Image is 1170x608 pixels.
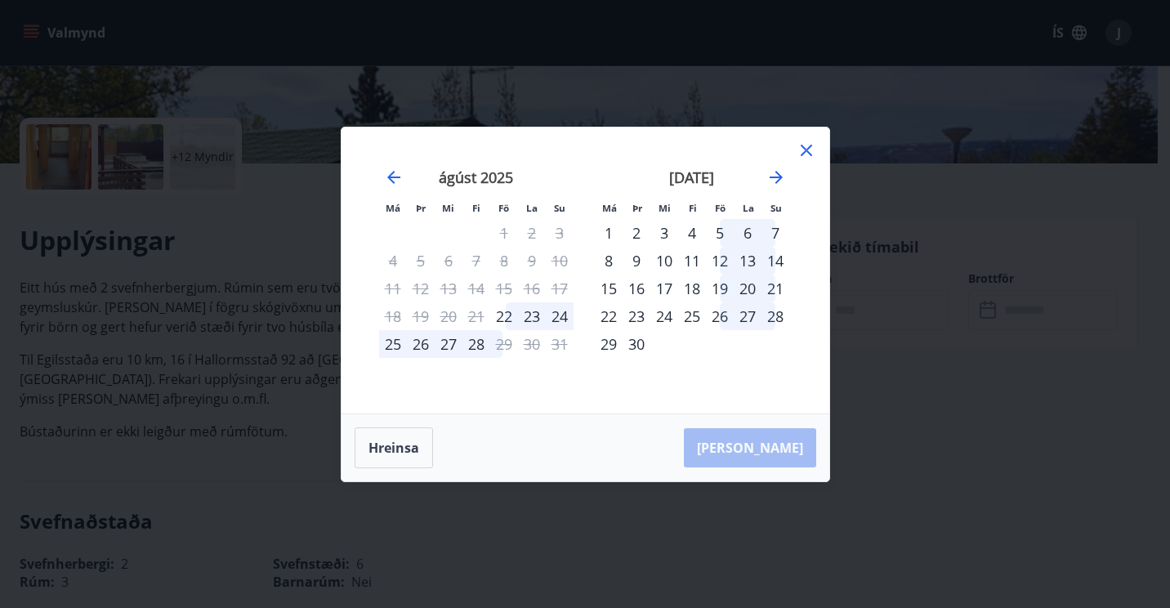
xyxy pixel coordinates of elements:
div: 30 [623,330,650,358]
td: Choose þriðjudagur, 26. ágúst 2025 as your check-in date. It’s available. [407,330,435,358]
div: Aðeins innritun í boði [595,219,623,247]
td: Not available. mánudagur, 4. ágúst 2025 [379,247,407,275]
div: 11 [678,247,706,275]
small: Su [554,202,565,214]
div: 26 [407,330,435,358]
small: Fi [472,202,480,214]
small: Mi [659,202,671,214]
small: Þr [416,202,426,214]
td: Not available. sunnudagur, 10. ágúst 2025 [546,247,574,275]
div: 27 [435,330,462,358]
td: Not available. laugardagur, 30. ágúst 2025 [518,330,546,358]
td: Choose miðvikudagur, 3. september 2025 as your check-in date. It’s available. [650,219,678,247]
div: 14 [761,247,789,275]
td: Not available. sunnudagur, 31. ágúst 2025 [546,330,574,358]
td: Not available. laugardagur, 9. ágúst 2025 [518,247,546,275]
td: Choose þriðjudagur, 16. september 2025 as your check-in date. It’s available. [623,275,650,302]
small: Fi [689,202,697,214]
td: Choose fimmtudagur, 28. ágúst 2025 as your check-in date. It’s available. [462,330,490,358]
td: Choose fimmtudagur, 25. september 2025 as your check-in date. It’s available. [678,302,706,330]
td: Choose föstudagur, 5. september 2025 as your check-in date. It’s available. [706,219,734,247]
td: Choose mánudagur, 15. september 2025 as your check-in date. It’s available. [595,275,623,302]
div: 6 [734,219,761,247]
td: Choose laugardagur, 27. september 2025 as your check-in date. It’s available. [734,302,761,330]
td: Not available. sunnudagur, 17. ágúst 2025 [546,275,574,302]
small: Fö [498,202,509,214]
td: Choose laugardagur, 6. september 2025 as your check-in date. It’s available. [734,219,761,247]
td: Choose laugardagur, 23. ágúst 2025 as your check-in date. It’s available. [518,302,546,330]
div: 2 [623,219,650,247]
small: Fö [715,202,726,214]
div: 23 [623,302,650,330]
div: 24 [546,302,574,330]
td: Choose föstudagur, 22. ágúst 2025 as your check-in date. It’s available. [490,302,518,330]
td: Choose laugardagur, 20. september 2025 as your check-in date. It’s available. [734,275,761,302]
td: Not available. föstudagur, 15. ágúst 2025 [490,275,518,302]
td: Not available. laugardagur, 2. ágúst 2025 [518,219,546,247]
div: 8 [595,247,623,275]
div: 4 [678,219,706,247]
td: Choose sunnudagur, 21. september 2025 as your check-in date. It’s available. [761,275,789,302]
button: Hreinsa [355,427,433,468]
div: 5 [706,219,734,247]
td: Not available. þriðjudagur, 5. ágúst 2025 [407,247,435,275]
small: Má [386,202,400,214]
div: 25 [379,330,407,358]
td: Choose föstudagur, 19. september 2025 as your check-in date. It’s available. [706,275,734,302]
div: 22 [595,302,623,330]
td: Choose sunnudagur, 24. ágúst 2025 as your check-in date. It’s available. [546,302,574,330]
div: 26 [706,302,734,330]
small: La [743,202,754,214]
div: 27 [734,302,761,330]
small: Su [770,202,782,214]
td: Choose þriðjudagur, 23. september 2025 as your check-in date. It’s available. [623,302,650,330]
div: 13 [734,247,761,275]
td: Choose þriðjudagur, 30. september 2025 as your check-in date. It’s available. [623,330,650,358]
div: 21 [761,275,789,302]
div: 10 [650,247,678,275]
td: Not available. miðvikudagur, 20. ágúst 2025 [435,302,462,330]
div: 9 [623,247,650,275]
td: Not available. föstudagur, 8. ágúst 2025 [490,247,518,275]
td: Not available. föstudagur, 29. ágúst 2025 [490,330,518,358]
td: Choose miðvikudagur, 24. september 2025 as your check-in date. It’s available. [650,302,678,330]
div: 23 [518,302,546,330]
td: Choose sunnudagur, 28. september 2025 as your check-in date. It’s available. [761,302,789,330]
strong: ágúst 2025 [439,168,513,187]
div: 25 [678,302,706,330]
td: Not available. föstudagur, 1. ágúst 2025 [490,219,518,247]
div: 18 [678,275,706,302]
div: 20 [734,275,761,302]
div: Calendar [361,147,810,394]
td: Choose miðvikudagur, 10. september 2025 as your check-in date. It’s available. [650,247,678,275]
small: Má [602,202,617,214]
td: Not available. þriðjudagur, 19. ágúst 2025 [407,302,435,330]
td: Choose fimmtudagur, 18. september 2025 as your check-in date. It’s available. [678,275,706,302]
td: Choose sunnudagur, 7. september 2025 as your check-in date. It’s available. [761,219,789,247]
div: 17 [650,275,678,302]
div: 16 [623,275,650,302]
div: Aðeins innritun í boði [490,302,518,330]
div: Move forward to switch to the next month. [766,168,786,187]
td: Not available. laugardagur, 16. ágúst 2025 [518,275,546,302]
td: Choose miðvikudagur, 27. ágúst 2025 as your check-in date. It’s available. [435,330,462,358]
td: Choose fimmtudagur, 4. september 2025 as your check-in date. It’s available. [678,219,706,247]
div: 28 [761,302,789,330]
strong: [DATE] [669,168,714,187]
td: Choose þriðjudagur, 2. september 2025 as your check-in date. It’s available. [623,219,650,247]
small: Mi [442,202,454,214]
td: Not available. miðvikudagur, 6. ágúst 2025 [435,247,462,275]
td: Choose föstudagur, 12. september 2025 as your check-in date. It’s available. [706,247,734,275]
td: Not available. þriðjudagur, 12. ágúst 2025 [407,275,435,302]
div: Move backward to switch to the previous month. [384,168,404,187]
td: Not available. fimmtudagur, 21. ágúst 2025 [462,302,490,330]
td: Choose mánudagur, 29. september 2025 as your check-in date. It’s available. [595,330,623,358]
div: 7 [761,219,789,247]
td: Choose mánudagur, 22. september 2025 as your check-in date. It’s available. [595,302,623,330]
div: 24 [650,302,678,330]
td: Choose laugardagur, 13. september 2025 as your check-in date. It’s available. [734,247,761,275]
div: Aðeins útritun í boði [490,330,518,358]
td: Not available. fimmtudagur, 7. ágúst 2025 [462,247,490,275]
div: 3 [650,219,678,247]
td: Choose fimmtudagur, 11. september 2025 as your check-in date. It’s available. [678,247,706,275]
